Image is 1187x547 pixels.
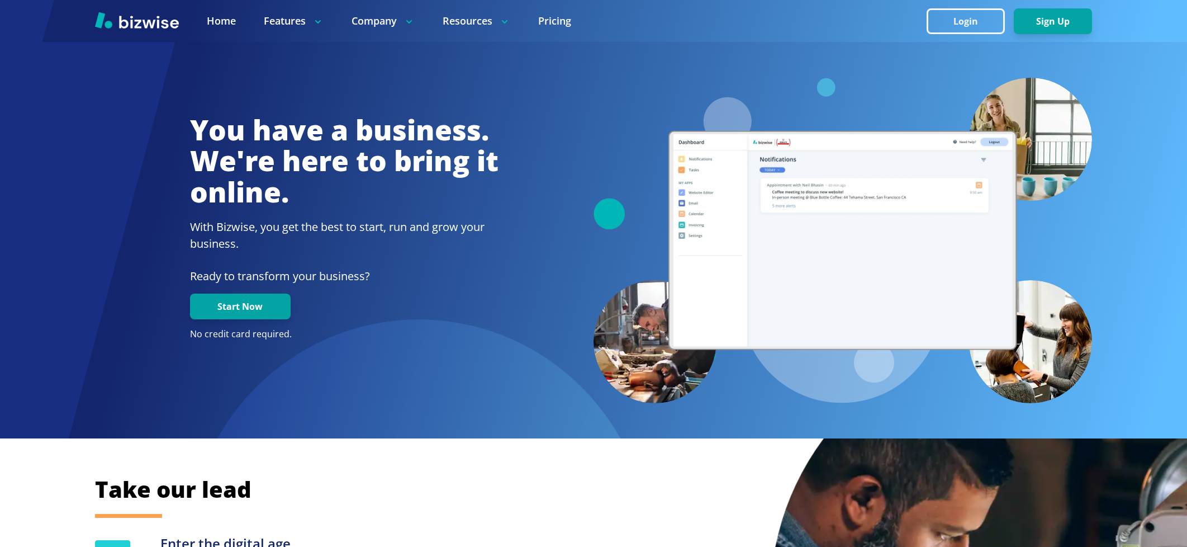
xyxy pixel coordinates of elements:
[190,268,498,285] p: Ready to transform your business?
[190,328,498,341] p: No credit card required.
[190,301,291,312] a: Start Now
[190,115,498,208] h1: You have a business. We're here to bring it online.
[1014,16,1092,27] a: Sign Up
[95,12,179,29] img: Bizwise Logo
[95,474,933,504] h2: Take our lead
[190,294,291,319] button: Start Now
[207,14,236,28] a: Home
[1014,8,1092,34] button: Sign Up
[352,14,415,28] p: Company
[927,8,1005,34] button: Login
[538,14,571,28] a: Pricing
[264,14,324,28] p: Features
[190,219,498,252] h2: With Bizwise, you get the best to start, run and grow your business.
[443,14,510,28] p: Resources
[927,16,1014,27] a: Login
